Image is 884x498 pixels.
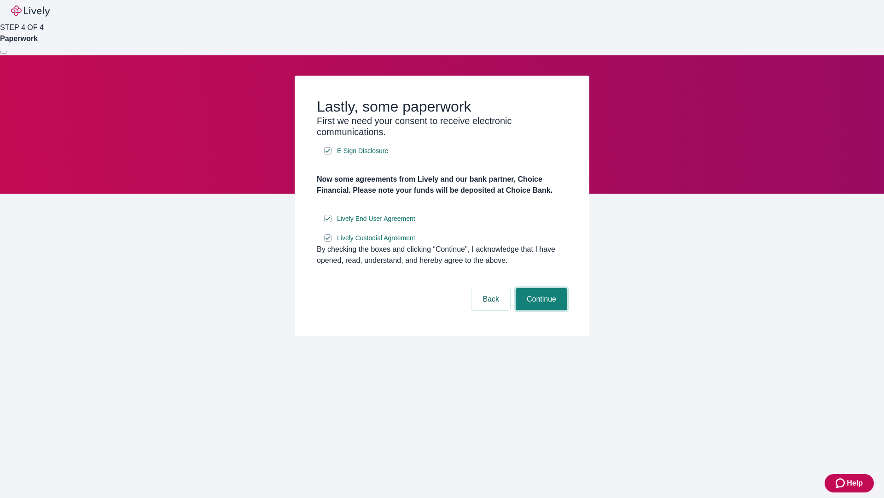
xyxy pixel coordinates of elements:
button: Continue [516,288,567,310]
h4: Now some agreements from Lively and our bank partner, Choice Financial. Please note your funds wi... [317,174,567,196]
span: E-Sign Disclosure [337,146,388,156]
button: Zendesk support iconHelp [825,474,874,492]
span: Lively Custodial Agreement [337,233,415,243]
span: Lively End User Agreement [337,214,415,224]
a: e-sign disclosure document [335,232,417,244]
div: By checking the boxes and clicking “Continue", I acknowledge that I have opened, read, understand... [317,244,567,266]
button: Back [471,288,510,310]
span: Help [847,478,863,489]
h2: Lastly, some paperwork [317,98,567,115]
svg: Zendesk support icon [836,478,847,489]
a: e-sign disclosure document [335,213,417,225]
h3: First we need your consent to receive electronic communications. [317,115,567,137]
img: Lively [11,6,50,17]
a: e-sign disclosure document [335,145,390,157]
